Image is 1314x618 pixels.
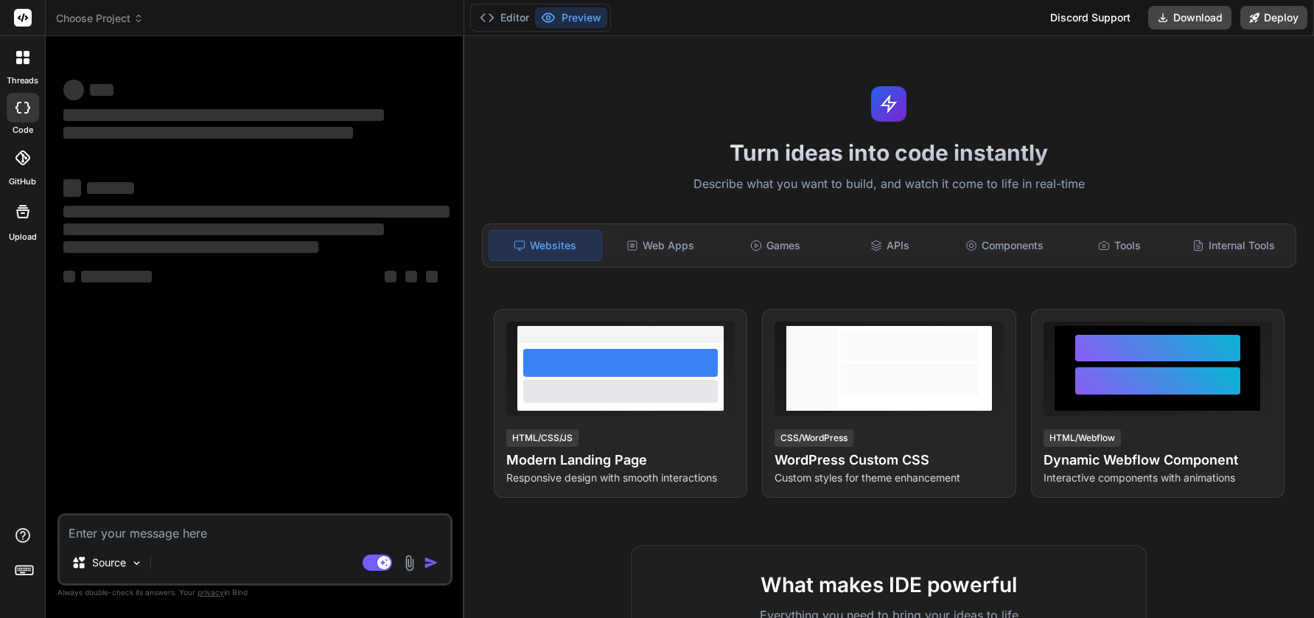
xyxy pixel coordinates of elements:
[401,555,418,572] img: attachment
[424,555,438,570] img: icon
[7,74,38,87] label: threads
[775,429,853,447] div: CSS/WordPress
[13,124,33,136] label: code
[90,84,113,96] span: ‌
[9,231,37,243] label: Upload
[63,127,353,139] span: ‌
[1044,450,1272,471] h4: Dynamic Webflow Component
[506,471,735,485] p: Responsive design with smooth interactions
[775,471,1003,485] p: Custom styles for theme enhancement
[506,450,735,471] h4: Modern Landing Page
[405,271,417,282] span: ‌
[87,182,134,194] span: ‌
[605,230,717,261] div: Web Apps
[1148,6,1231,29] button: Download
[473,139,1305,166] h1: Turn ideas into code instantly
[56,11,144,26] span: Choose Project
[719,230,831,261] div: Games
[385,271,396,282] span: ‌
[130,557,143,569] img: Pick Models
[63,241,318,253] span: ‌
[535,7,607,28] button: Preview
[506,429,579,447] div: HTML/CSS/JS
[1063,230,1175,261] div: Tools
[63,271,75,282] span: ‌
[1178,230,1290,261] div: Internal Tools
[81,271,152,282] span: ‌
[63,223,384,235] span: ‌
[489,230,602,261] div: Websites
[1041,6,1139,29] div: Discord Support
[834,230,946,261] div: APIs
[63,80,84,100] span: ‌
[92,555,126,570] p: Source
[426,271,438,282] span: ‌
[63,206,450,218] span: ‌
[198,588,224,597] span: privacy
[948,230,1060,261] div: Components
[1044,471,1272,485] p: Interactive components with animations
[1240,6,1307,29] button: Deploy
[775,450,1003,471] h4: WordPress Custom CSS
[9,176,36,188] label: GitHub
[473,175,1305,194] p: Describe what you want to build, and watch it come to life in real-time
[63,179,81,197] span: ‌
[1044,429,1121,447] div: HTML/Webflow
[63,109,384,121] span: ‌
[655,569,1122,600] h2: What makes IDE powerful
[474,7,535,28] button: Editor
[57,586,452,600] p: Always double-check its answers. Your in Bind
